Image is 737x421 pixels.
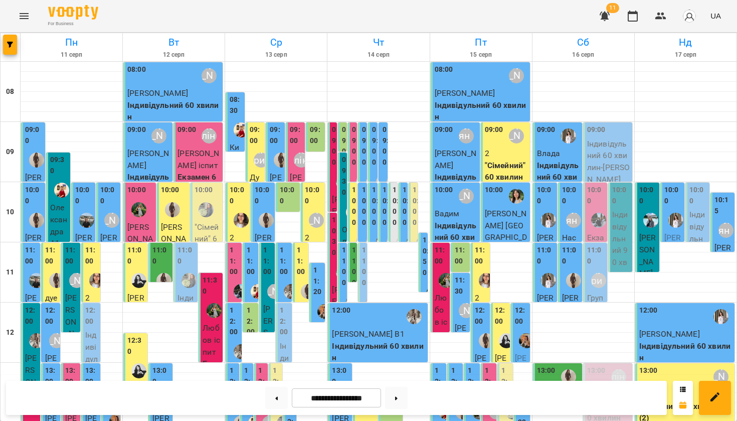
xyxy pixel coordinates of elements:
[6,207,14,218] h6: 10
[297,245,306,277] label: 11:00
[383,185,389,228] label: 10:00
[566,213,581,228] div: Уляна
[234,344,249,359] img: Євгенія
[156,273,171,288] img: Аделіна
[22,35,121,50] h6: Пн
[50,155,68,176] label: 09:30
[636,35,735,50] h6: Нд
[435,149,476,170] span: [PERSON_NAME]
[267,284,282,299] div: Константин
[85,365,98,387] label: 13:00
[706,7,725,25] button: UA
[435,365,444,398] label: 13:00
[591,213,606,228] img: Аліна
[587,138,630,185] p: Індивідульний 60 хвилин - [PERSON_NAME]
[435,99,528,123] p: Індивідульний 60 хвилин
[317,304,332,319] img: Олександра
[251,284,266,299] img: Вікторія
[207,303,222,318] div: Ірина (лікар)
[54,183,69,198] div: Вікторія
[195,185,213,196] label: 10:00
[127,222,153,255] span: [PERSON_NAME]
[199,202,214,217] img: Юлія
[6,147,14,158] h6: 09
[332,340,425,364] p: Індивідульний 60 хвилин
[479,333,494,348] div: Аделіна
[485,148,528,160] p: 2
[177,171,221,195] p: Екзамен 60 хвилин
[280,185,298,206] label: 10:00
[403,185,409,228] label: 10:00
[50,203,68,248] span: Олександра А1
[562,293,579,373] span: [PERSON_NAME] 45 хвилин
[258,365,266,408] label: 13:00
[562,185,580,206] label: 10:00
[485,365,494,398] label: 13:00
[234,284,249,299] img: Аліна
[280,245,289,277] label: 11:00
[247,245,256,277] label: 11:00
[22,50,121,60] h6: 11 серп
[25,293,37,362] span: [PERSON_NAME]
[537,365,556,376] label: 13:00
[606,3,619,13] span: 11
[485,124,503,135] label: 09:00
[499,333,514,348] div: Anastasia
[541,273,556,288] img: Дебелко Аліна
[29,213,44,228] img: Аделіна
[234,213,249,228] img: Elena Mitrik
[25,185,43,206] label: 10:00
[336,265,351,280] div: Євгенія
[332,215,338,258] label: 10:30
[274,153,289,168] img: Аделіна
[639,340,732,364] p: Індивідульний 60 хвилин
[664,185,682,206] label: 10:00
[100,233,117,302] span: [PERSON_NAME] пробне
[537,293,554,338] span: [PERSON_NAME]
[479,273,494,288] div: Elena Mitrik
[332,195,339,405] span: [PERSON_NAME] В2 іспит
[519,333,534,348] img: Олександра
[636,50,735,60] h6: 17 серп
[131,202,146,217] div: Ірина (лікар)
[329,35,428,50] h6: Чт
[541,213,556,228] div: Дебелко Аліна
[515,305,528,327] label: 12:00
[639,305,658,316] label: 12:00
[294,153,309,168] div: Поліна
[329,50,428,60] h6: 14 серп
[230,143,239,176] span: Кирил
[562,245,580,266] label: 11:00
[561,128,576,144] img: Дебелко Аліна
[25,305,38,327] label: 12:00
[435,220,478,255] p: Індивідульний 60 хвилин
[509,128,524,144] div: Константин
[284,284,299,299] div: Євгенія
[234,122,249,137] div: Вікторія
[342,245,348,288] label: 11:00
[562,233,576,254] span: Настя
[259,213,274,228] img: Аделіна
[689,185,707,206] label: 10:00
[383,124,389,168] label: 09:00
[230,305,239,338] label: 12:00
[668,213,683,228] img: Дебелко Аліна
[165,202,180,217] img: Аделіна
[75,185,93,206] label: 10:00
[255,185,273,206] label: 10:00
[161,222,187,291] span: [PERSON_NAME] та [PERSON_NAME]
[29,273,44,288] div: Юрій
[509,189,524,204] div: Ірина
[352,245,358,288] label: 11:00
[639,365,658,376] label: 13:00
[313,265,323,298] label: 11:20
[25,124,43,146] label: 09:00
[362,124,368,168] label: 09:00
[407,309,422,324] div: Євгенія
[566,273,581,288] div: Аделіна
[263,245,273,277] label: 11:00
